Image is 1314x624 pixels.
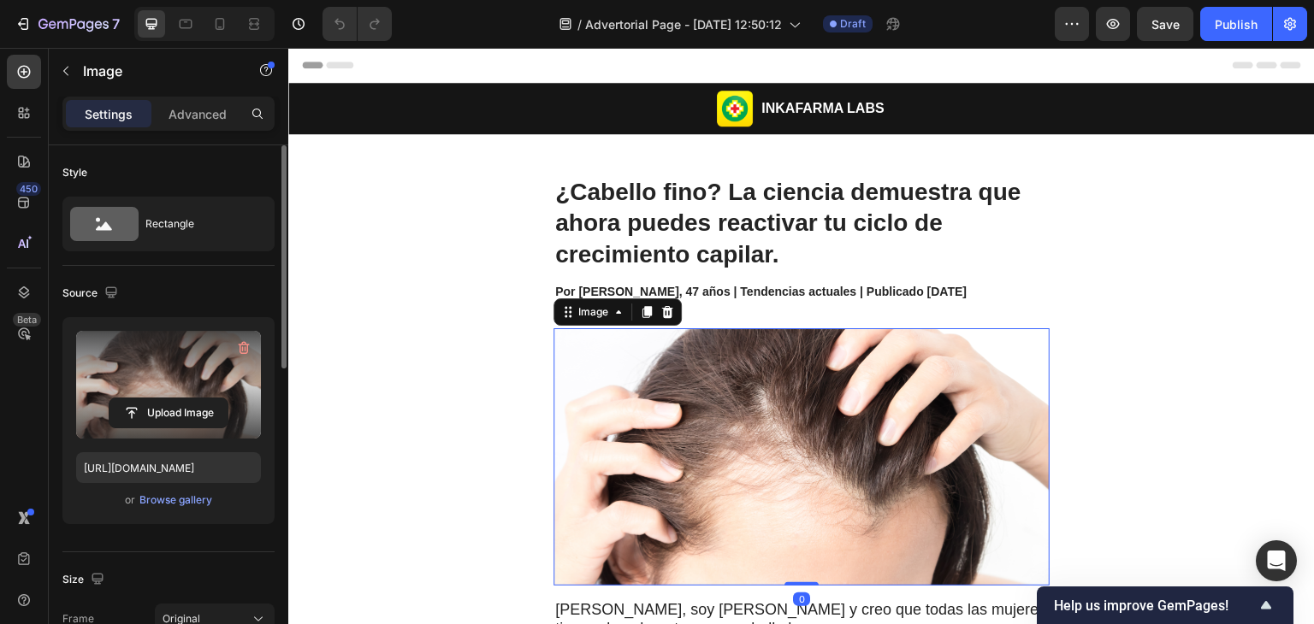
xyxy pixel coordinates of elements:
[267,553,758,589] span: [PERSON_NAME], soy [PERSON_NAME] y creo que todas las mujeres tienen derecho a tener un cabello h...
[323,7,392,41] div: Undo/Redo
[169,105,227,123] p: Advanced
[109,397,228,428] button: Upload Image
[13,313,41,327] div: Beta
[139,492,213,509] button: Browse gallery
[471,50,597,72] h2: INKAFARMA LABS
[287,256,323,272] div: Image
[7,7,127,41] button: 7
[76,452,261,483] input: https://example.com/image.jpg
[1200,7,1272,41] button: Publish
[585,15,782,33] span: Advertorial Page - [DATE] 12:50:12
[1151,17,1180,32] span: Save
[1215,15,1258,33] div: Publish
[1137,7,1193,41] button: Save
[265,280,761,538] img: gempages_561138115327034224-f0d0d21d-a33e-4628-a552-33dcd6ad9bc3.png
[267,237,678,250] strong: Por [PERSON_NAME], 47 años | Tendencias actuales | Publicado [DATE]
[112,14,120,34] p: 7
[139,492,212,508] div: Browse gallery
[85,105,133,123] p: Settings
[288,48,1314,624] iframe: Design area
[1054,595,1276,615] button: Show survey - Help us improve GemPages!
[16,182,41,196] div: 450
[62,165,87,180] div: Style
[125,490,135,510] span: or
[577,15,582,33] span: /
[1256,540,1297,581] div: Open Intercom Messenger
[840,16,866,32] span: Draft
[1054,598,1256,614] span: Help us improve GemPages!
[83,61,228,81] p: Image
[505,545,522,558] div: 0
[62,282,121,305] div: Source
[145,204,250,244] div: Rectangle
[62,568,108,592] div: Size
[265,127,761,224] h1: ¿Cabello fino? La ciencia demuestra que ahora puedes reactivar tu ciclo de crecimiento capilar.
